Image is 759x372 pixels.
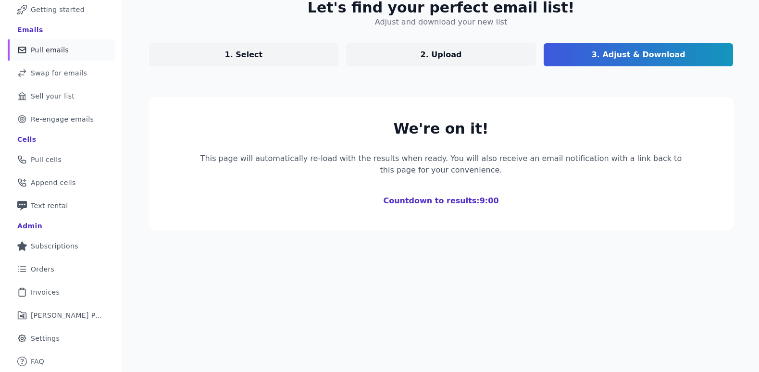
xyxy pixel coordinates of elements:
a: Text rental [8,195,115,216]
span: FAQ [31,357,44,366]
span: [PERSON_NAME] Performance [31,310,103,320]
a: Pull emails [8,39,115,61]
a: Subscriptions [8,236,115,257]
a: Sell your list [8,86,115,107]
p: This page will automatically re-load with the results when ready. You will also receive an email ... [195,153,687,176]
span: Getting started [31,5,85,14]
a: 2. Upload [346,43,536,66]
a: Pull cells [8,149,115,170]
a: 3. Adjust & Download [544,43,734,66]
span: Append cells [31,178,76,187]
a: [PERSON_NAME] Performance [8,305,115,326]
p: 3. Adjust & Download [592,49,685,61]
a: Orders [8,259,115,280]
a: Settings [8,328,115,349]
a: FAQ [8,351,115,372]
p: 2. Upload [421,49,462,61]
p: 1. Select [225,49,263,61]
a: Append cells [8,172,115,193]
a: 1. Select [149,43,339,66]
h1: Countdown to results: 9:00 [195,195,687,207]
a: Swap for emails [8,62,115,84]
a: Re-engage emails [8,109,115,130]
span: Re-engage emails [31,114,94,124]
h4: Adjust and download your new list [375,16,507,28]
span: Orders [31,264,54,274]
a: Invoices [8,282,115,303]
h2: We're on it! [195,120,687,137]
span: Settings [31,334,60,343]
span: Text rental [31,201,68,211]
div: Admin [17,221,42,231]
span: Sell your list [31,91,75,101]
span: Subscriptions [31,241,78,251]
span: Pull emails [31,45,69,55]
span: Pull cells [31,155,62,164]
div: Emails [17,25,43,35]
span: Swap for emails [31,68,87,78]
span: Invoices [31,287,60,297]
div: Cells [17,135,36,144]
